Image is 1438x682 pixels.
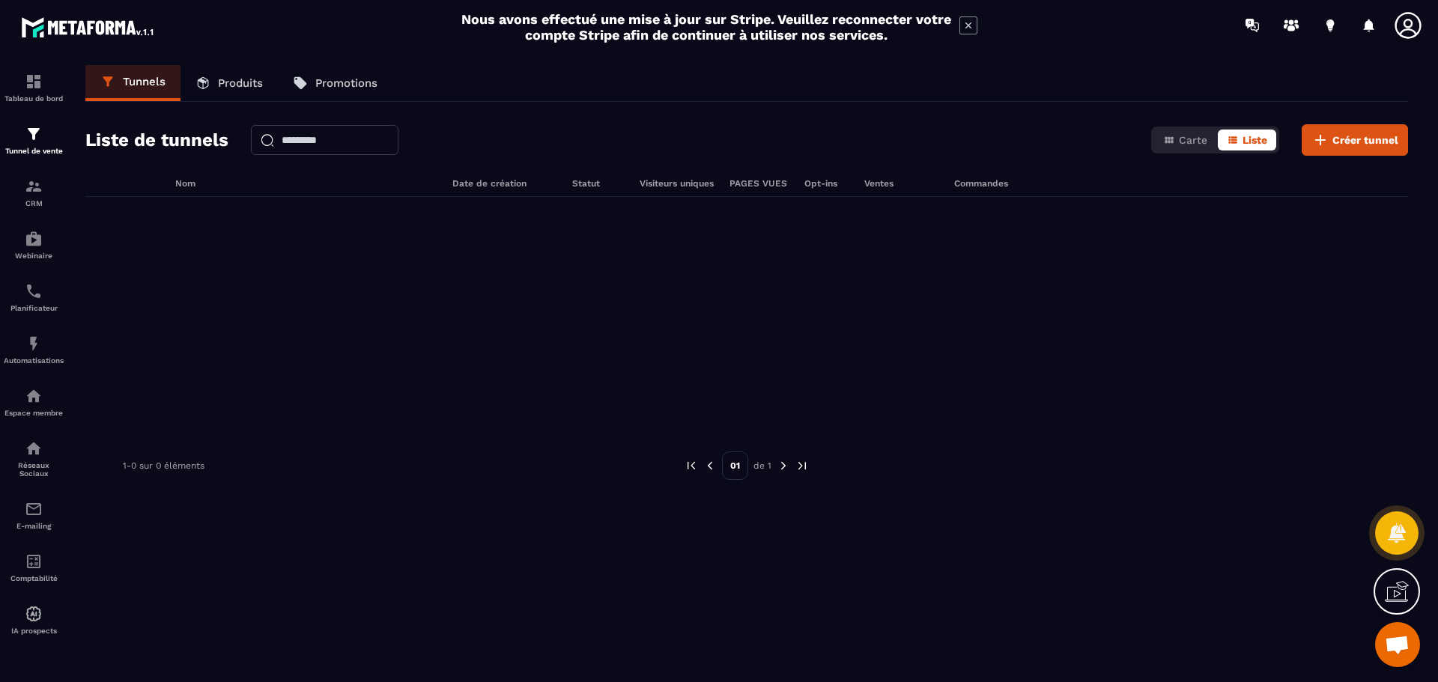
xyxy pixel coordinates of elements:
a: automationsautomationsWebinaire [4,219,64,271]
h6: Date de création [452,178,557,189]
h6: Statut [572,178,625,189]
p: Automatisations [4,356,64,365]
a: formationformationTunnel de vente [4,114,64,166]
img: email [25,500,43,518]
h2: Liste de tunnels [85,125,228,155]
a: schedulerschedulerPlanificateur [4,271,64,323]
p: Webinaire [4,252,64,260]
p: Planificateur [4,304,64,312]
img: social-network [25,439,43,457]
a: automationsautomationsAutomatisations [4,323,64,376]
h6: Nom [175,178,437,189]
img: formation [25,125,43,143]
p: 1-0 sur 0 éléments [123,460,204,471]
a: Produits [180,65,278,101]
h6: Ventes [864,178,939,189]
p: IA prospects [4,627,64,635]
a: automationsautomationsEspace membre [4,376,64,428]
p: Tunnel de vente [4,147,64,155]
span: Créer tunnel [1332,133,1398,147]
img: accountant [25,552,43,570]
img: next [777,459,790,472]
h2: Nous avons effectué une mise à jour sur Stripe. Veuillez reconnecter votre compte Stripe afin de ... [461,11,952,43]
p: Comptabilité [4,574,64,582]
p: Tableau de bord [4,94,64,103]
img: prev [703,459,717,472]
button: Carte [1154,130,1216,150]
p: Produits [218,76,263,90]
a: Ouvrir le chat [1375,622,1420,667]
h6: Commandes [954,178,1008,189]
p: Espace membre [4,409,64,417]
h6: Opt-ins [804,178,849,189]
p: 01 [722,451,748,480]
a: emailemailE-mailing [4,489,64,541]
img: logo [21,13,156,40]
img: formation [25,73,43,91]
a: accountantaccountantComptabilité [4,541,64,594]
img: automations [25,605,43,623]
h6: Visiteurs uniques [640,178,715,189]
a: social-networksocial-networkRéseaux Sociaux [4,428,64,489]
p: Réseaux Sociaux [4,461,64,478]
p: E-mailing [4,522,64,530]
img: automations [25,230,43,248]
img: automations [25,387,43,405]
img: next [795,459,809,472]
p: Tunnels [123,75,166,88]
img: formation [25,177,43,195]
p: CRM [4,199,64,207]
img: prev [685,459,698,472]
a: Promotions [278,65,392,101]
button: Liste [1218,130,1276,150]
p: Promotions [315,76,377,90]
button: Créer tunnel [1302,124,1408,156]
img: automations [25,335,43,353]
span: Carte [1179,134,1207,146]
a: Tunnels [85,65,180,101]
span: Liste [1243,134,1267,146]
p: de 1 [753,460,771,472]
h6: PAGES VUES [729,178,789,189]
img: scheduler [25,282,43,300]
a: formationformationCRM [4,166,64,219]
a: formationformationTableau de bord [4,61,64,114]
